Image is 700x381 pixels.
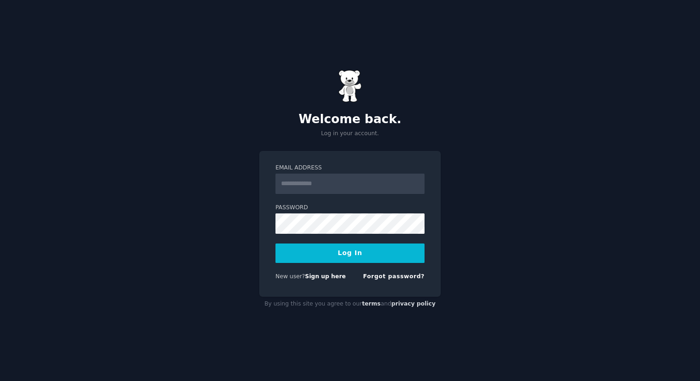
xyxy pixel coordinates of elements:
a: terms [362,300,381,307]
label: Password [275,204,425,212]
a: Forgot password? [363,273,425,280]
a: Sign up here [305,273,346,280]
p: Log in your account. [259,130,441,138]
img: Gummy Bear [338,70,362,102]
label: Email Address [275,164,425,172]
h2: Welcome back. [259,112,441,127]
a: privacy policy [391,300,436,307]
button: Log In [275,244,425,263]
span: New user? [275,273,305,280]
div: By using this site you agree to our and [259,297,441,312]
